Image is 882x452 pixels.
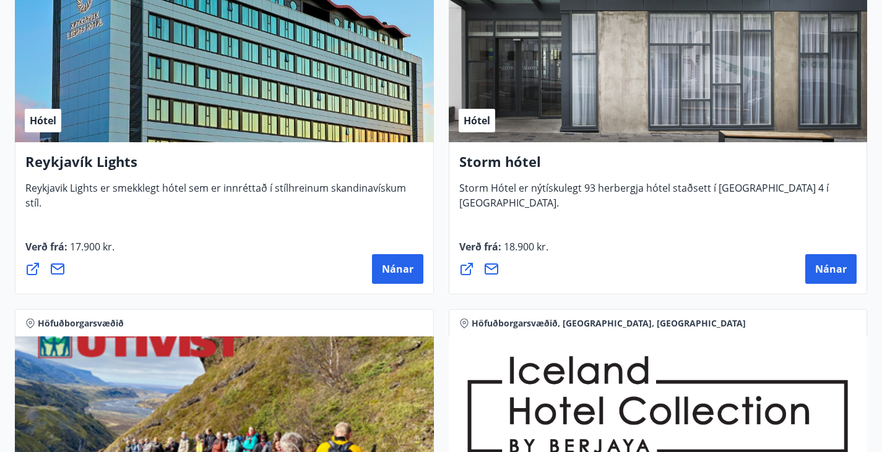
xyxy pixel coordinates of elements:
[464,114,490,127] span: Hótel
[25,181,406,220] span: Reykjavik Lights er smekklegt hótel sem er innréttað í stílhreinum skandinavískum stíl.
[805,254,857,284] button: Nánar
[67,240,115,254] span: 17.900 kr.
[472,317,746,330] span: Höfuðborgarsvæðið, [GEOGRAPHIC_DATA], [GEOGRAPHIC_DATA]
[459,240,548,263] span: Verð frá :
[501,240,548,254] span: 18.900 kr.
[25,152,423,181] h4: Reykjavík Lights
[459,152,857,181] h4: Storm hótel
[815,262,847,276] span: Nánar
[372,254,423,284] button: Nánar
[25,240,115,263] span: Verð frá :
[38,317,124,330] span: Höfuðborgarsvæðið
[459,181,829,220] span: Storm Hótel er nýtískulegt 93 herbergja hótel staðsett í [GEOGRAPHIC_DATA] 4 í [GEOGRAPHIC_DATA].
[30,114,56,127] span: Hótel
[382,262,413,276] span: Nánar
